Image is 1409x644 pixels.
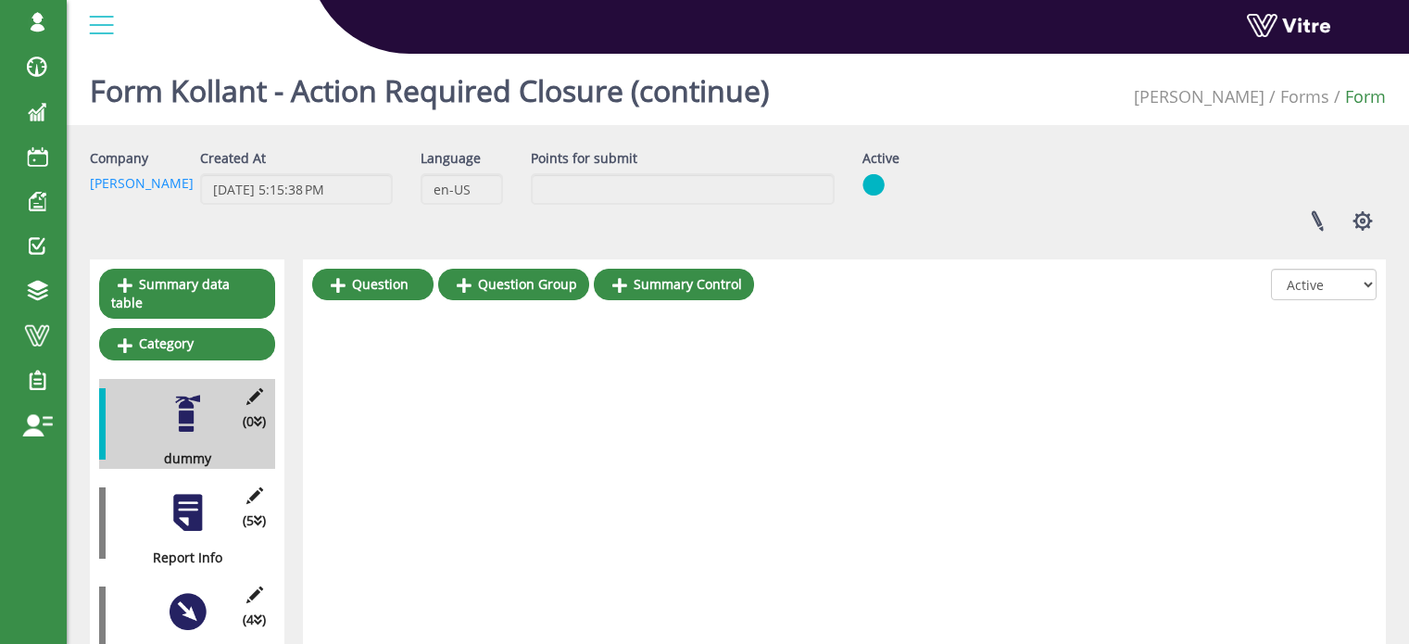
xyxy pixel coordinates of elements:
h1: Form Kollant - Action Required Closure (continue) [90,46,769,125]
li: Form [1329,83,1386,109]
a: [PERSON_NAME] [1134,85,1264,107]
span: (0 ) [243,411,266,432]
a: Summary Control [594,269,754,300]
label: Language [421,148,481,169]
span: (5 ) [243,511,266,531]
label: Active [862,148,899,169]
div: Report Info [99,548,261,568]
img: yes [862,173,885,196]
a: Question Group [438,269,589,300]
span: (4 ) [243,610,266,630]
a: [PERSON_NAME] [90,174,194,192]
label: Company [90,148,148,169]
div: dummy [99,448,261,469]
a: Summary data table [99,269,275,319]
label: Created At [200,148,266,169]
label: Points for submit [531,148,637,169]
a: Forms [1280,85,1329,107]
a: Question [312,269,434,300]
a: Category [99,328,275,360]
